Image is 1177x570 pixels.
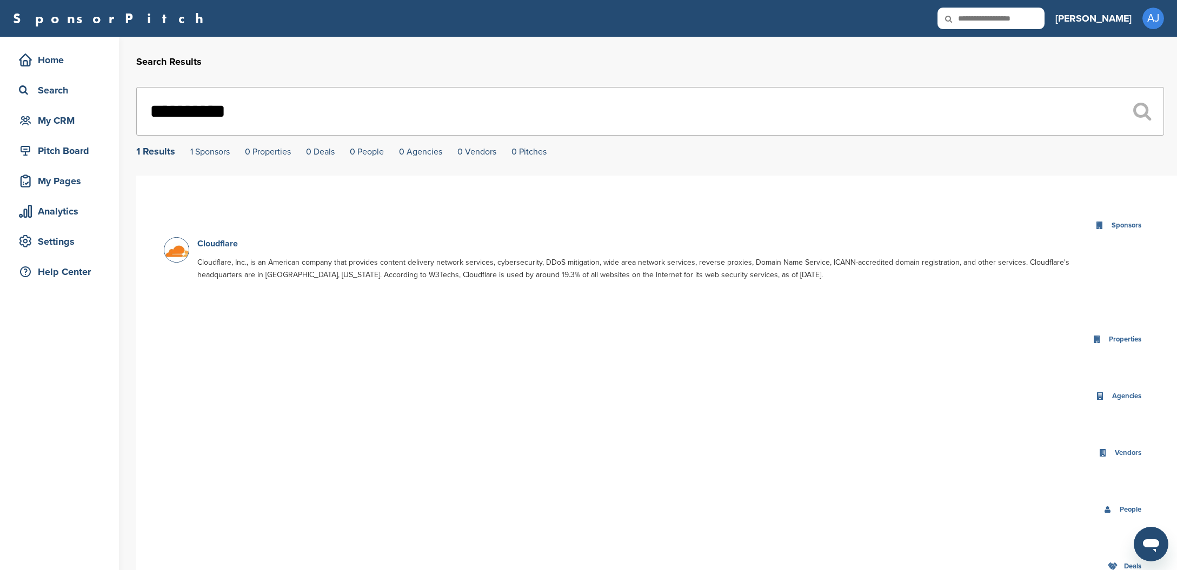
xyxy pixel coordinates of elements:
[16,171,108,191] div: My Pages
[1142,8,1164,29] span: AJ
[1134,527,1168,561] iframe: Button to launch messaging window
[197,256,1074,281] p: Cloudflare, Inc., is an American company that provides content delivery network services, cyberse...
[457,146,496,157] a: 0 Vendors
[245,146,291,157] a: 0 Properties
[197,238,238,249] a: Cloudflare
[511,146,547,157] a: 0 Pitches
[11,169,108,193] a: My Pages
[1055,6,1132,30] a: [PERSON_NAME]
[16,81,108,100] div: Search
[1109,390,1144,403] div: Agencies
[16,111,108,130] div: My CRM
[16,141,108,160] div: Pitch Board
[11,229,108,254] a: Settings
[350,146,384,157] a: 0 People
[11,259,108,284] a: Help Center
[136,146,175,156] div: 1 Results
[1117,504,1144,516] div: People
[16,232,108,251] div: Settings
[16,262,108,281] div: Help Center
[306,146,335,157] a: 0 Deals
[11,138,108,163] a: Pitch Board
[1109,219,1144,232] div: Sponsors
[1055,11,1132,26] h3: [PERSON_NAME]
[11,199,108,224] a: Analytics
[1106,333,1144,346] div: Properties
[164,238,191,265] img: Rzk50sks 400x400
[190,146,230,157] a: 1 Sponsors
[13,11,210,25] a: SponsorPitch
[136,55,1164,69] h2: Search Results
[11,108,108,133] a: My CRM
[1112,447,1144,459] div: Vendors
[399,146,442,157] a: 0 Agencies
[11,48,108,72] a: Home
[11,78,108,103] a: Search
[16,50,108,70] div: Home
[16,202,108,221] div: Analytics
